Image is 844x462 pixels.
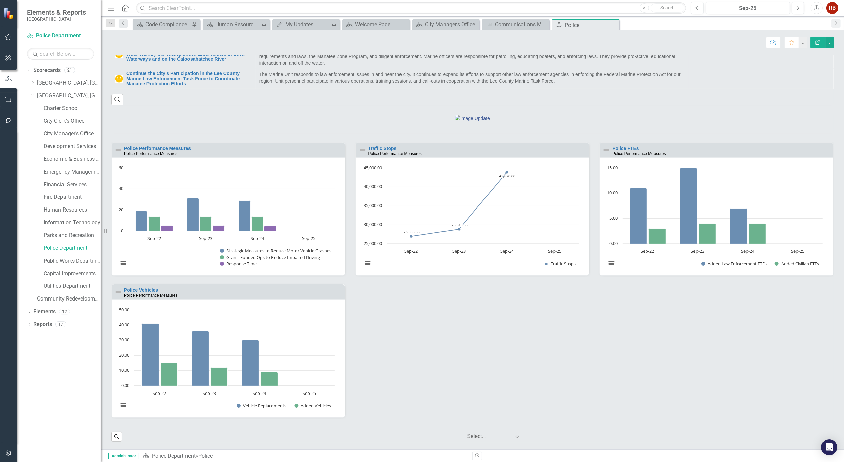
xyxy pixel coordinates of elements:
path: Sep-22, 3. Added Civilian FTEs. [649,229,666,244]
div: Communications Measures [495,20,548,29]
text: Sep-25 [548,248,561,254]
a: Elements [33,308,56,316]
div: Police [565,21,618,29]
text: 5.00 [609,215,618,221]
text: Sep-23 [203,390,216,396]
button: Show Vehicle Replacements [237,403,287,409]
a: Police FTEs [612,146,639,151]
text: 0.00 [121,382,129,388]
path: Sep-22, 5.2. Response Time. [161,226,173,231]
a: Human Resources Analytics Dashboard [204,20,260,29]
path: Sep-23, 12. Added Vehicles. [211,367,228,386]
span: Search [660,5,675,10]
text: 20 [119,206,123,213]
button: Show Grant -Funded Ops to Reduce Impaired Driving [220,255,321,260]
text: Sep-22 [147,235,161,241]
path: Sep-22, 26,938. Traffic Stops. [410,235,412,238]
text: 20.00 [119,352,129,358]
text: Sep-23 [452,248,466,254]
g: Added Law Enforcement FTEs, bar series 1 of 2 with 4 bars. [630,168,798,244]
div: 12 [59,309,70,315]
a: City Manager's Office [414,20,478,29]
text: 10.00 [607,190,618,196]
text: 60 [119,165,123,171]
a: Information Technology [44,219,101,227]
svg: Interactive chart [115,165,338,274]
text: Sep-24 [251,235,264,241]
text: 40 [119,185,123,191]
text: Sep-25 [302,235,315,241]
a: Capital Improvements [44,270,101,278]
text: Sep-22 [641,248,655,254]
text: 45,000.00 [364,165,382,171]
text: Traffic Stops [551,261,576,267]
a: Public Works Department [44,257,101,265]
text: 26,938.00 [404,230,420,234]
small: Police Performance Measures [368,151,422,156]
img: Not Defined [114,288,122,296]
text: 0 [121,228,123,234]
span: Elements & Reports [27,8,86,16]
a: [GEOGRAPHIC_DATA], [GEOGRAPHIC_DATA] Business Initiatives [37,79,101,87]
path: Sep-23, 36. Vehicle Replacements. [192,331,209,386]
input: Search ClearPoint... [136,2,686,14]
div: Double-Click to Edit [111,142,345,276]
text: Grant -Funded Ops to Reduce Impaired Driving [226,254,320,260]
div: Chart. Highcharts interactive chart. [359,165,586,274]
path: Sep-23, 28,819. Traffic Stops. [458,228,460,231]
button: View chart menu, Chart [607,258,616,268]
path: Sep-24, 7. Added Law Enforcement FTEs. [730,209,747,244]
text: Added Civilian FTEs [781,261,819,267]
div: My Updates [285,20,330,29]
img: Not Defined [358,146,367,154]
img: Not Defined [114,146,122,154]
a: Police Department [152,453,196,459]
path: Sep-22, 11. Added Law Enforcement FTEs. [630,188,647,244]
text: 25,000.00 [364,240,382,246]
text: Sep-25 [791,248,805,254]
small: Police Performance Measures [612,151,666,156]
g: Vehicle Replacements, bar series 1 of 2 with 4 bars. [142,310,310,386]
a: Economic & Business Development [44,155,101,163]
a: Reports [33,321,52,328]
button: Show Added Civilian FTEs [775,261,820,267]
td: Double-Click to Edit [256,69,689,89]
text: Vehicle Replacements [243,403,286,409]
div: 21 [64,67,75,73]
text: Response Time [226,261,257,267]
img: Not Defined [602,146,610,154]
svg: Interactive chart [115,307,338,416]
button: Sep-25 [706,2,790,14]
text: 0.00 [609,240,618,246]
div: Double-Click to Edit [355,142,590,276]
path: Sep-23, 15. Added Law Enforcement FTEs. [680,168,697,244]
div: Chart. Highcharts interactive chart. [115,307,342,416]
a: Code Compliance [134,20,190,29]
svg: Interactive chart [603,165,826,274]
text: 28,819.00 [452,223,468,227]
text: 40.00 [119,322,129,328]
div: » [142,452,467,460]
text: 40,000.00 [364,183,382,189]
path: Sep-24, 5.06. Response Time. [264,226,276,231]
a: Fire Department [44,193,101,201]
path: Sep-23, 4. Added Civilian FTEs. [699,224,716,244]
div: Double-Click to Edit [111,284,345,417]
a: Scorecards [33,66,61,74]
div: Open Intercom Messenger [821,439,837,455]
path: Sep-23, 5.16. Response Time. [213,226,225,231]
text: 43,870.00 [499,174,515,178]
text: Sep-23 [199,235,212,241]
a: Police Vehicles [124,287,158,293]
button: RB [826,2,838,14]
text: Sep-24 [253,390,267,396]
text: 15.00 [607,165,618,171]
a: City Manager's Office [44,130,101,138]
text: Sep-23 [691,248,705,254]
td: Double-Click to Edit [256,44,689,69]
text: 30.00 [119,337,129,343]
path: Sep-22, 14. Grant -Funded Ops to Reduce Impaired Driving. [149,217,160,231]
path: Sep-22, 19. Strategic Measures to Reduce Motor Vehicle Crashes. [136,211,147,231]
td: Double-Click to Edit Right Click for Context Menu [112,69,256,89]
path: Sep-23, 14. Grant -Funded Ops to Reduce Impaired Driving. [200,217,212,231]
